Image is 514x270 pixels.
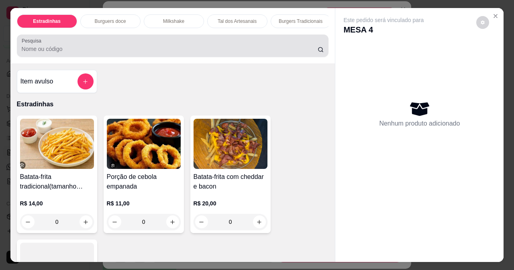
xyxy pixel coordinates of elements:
[20,119,94,169] img: product-image
[194,119,267,169] img: product-image
[20,199,94,207] p: R$ 14,00
[22,215,35,228] button: decrease-product-quantity
[80,215,92,228] button: increase-product-quantity
[22,45,318,53] input: Pesquisa
[107,199,181,207] p: R$ 11,00
[253,215,266,228] button: increase-product-quantity
[194,199,267,207] p: R$ 20,00
[95,18,126,24] p: Burguers doce
[166,215,179,228] button: increase-product-quantity
[20,77,53,86] h4: Item avulso
[279,18,322,24] p: Burgers Tradicionais
[107,119,181,169] img: product-image
[195,215,208,228] button: decrease-product-quantity
[163,18,184,24] p: Milkshake
[343,24,424,35] p: MESA 4
[218,18,257,24] p: Tal dos Artesanais
[17,99,329,109] p: Estradinhas
[108,215,121,228] button: decrease-product-quantity
[33,18,61,24] p: Estradinhas
[343,16,424,24] p: Este pedido será vinculado para
[379,119,460,128] p: Nenhum produto adicionado
[476,16,489,29] button: decrease-product-quantity
[78,73,94,89] button: add-separate-item
[22,37,44,44] label: Pesquisa
[489,10,502,22] button: Close
[194,172,267,191] h4: Batata-frita com cheddar e bacon
[20,172,94,191] h4: Batata-frita tradicional(tamanho único)
[107,172,181,191] h4: Porção de cebola empanada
